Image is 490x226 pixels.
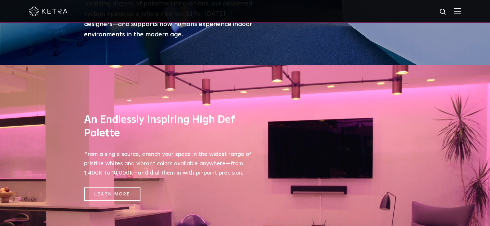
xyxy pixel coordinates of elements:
p: From a single source, drench your space in the widest range of pristine whites and vibrant colors... [84,150,252,177]
a: Learn More [84,187,140,201]
img: ketra-logo-2019-white [29,6,68,16]
h3: An Endlessly Inspiring High Def Palette [84,113,252,140]
img: search icon [439,8,447,16]
img: Hamburger%20Nav.svg [454,8,461,14]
